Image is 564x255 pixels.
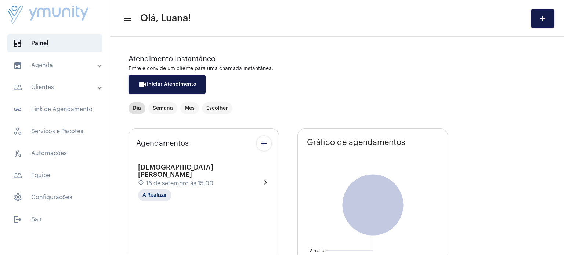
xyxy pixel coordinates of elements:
mat-icon: sidenav icon [13,171,22,180]
span: Serviços e Pacotes [7,123,102,140]
div: Entre e convide um cliente para uma chamada instantânea. [129,66,546,72]
mat-panel-title: Clientes [13,83,98,92]
mat-chip: Mês [180,102,199,114]
mat-chip: Escolher [202,102,232,114]
span: Link de Agendamento [7,101,102,118]
span: Equipe [7,167,102,184]
mat-icon: schedule [138,179,145,187]
span: Automações [7,145,102,162]
mat-icon: videocam [138,80,147,89]
span: sidenav icon [13,193,22,202]
mat-icon: sidenav icon [13,215,22,224]
mat-icon: sidenav icon [13,61,22,70]
mat-icon: sidenav icon [123,14,131,23]
div: Atendimento Instantâneo [129,55,546,63]
button: Iniciar Atendimento [129,75,206,94]
span: Agendamentos [136,139,189,147]
mat-panel-title: Agenda [13,61,98,70]
mat-chip: Dia [129,102,145,114]
mat-expansion-panel-header: sidenav iconAgenda [4,57,110,74]
span: [DEMOGRAPHIC_DATA][PERSON_NAME] [138,164,213,178]
span: Configurações [7,189,102,206]
mat-icon: sidenav icon [13,105,22,114]
span: sidenav icon [13,39,22,48]
mat-icon: sidenav icon [13,83,22,92]
span: sidenav icon [13,127,22,136]
mat-chip: Semana [148,102,177,114]
text: A realizar [310,249,327,253]
span: Gráfico de agendamentos [307,138,405,147]
span: 16 de setembro às 15:00 [146,180,213,187]
mat-icon: chevron_right [261,178,270,187]
mat-expansion-panel-header: sidenav iconClientes [4,79,110,96]
span: sidenav icon [13,149,22,158]
span: Olá, Luana! [140,12,191,24]
span: Iniciar Atendimento [138,82,196,87]
span: Sair [7,211,102,228]
mat-icon: add [538,14,547,23]
span: Painel [7,34,102,52]
mat-chip: A Realizar [138,189,171,201]
mat-icon: add [260,139,268,148]
img: da4d17c4-93e0-4e87-ea01-5b37ad3a248d.png [6,4,90,26]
